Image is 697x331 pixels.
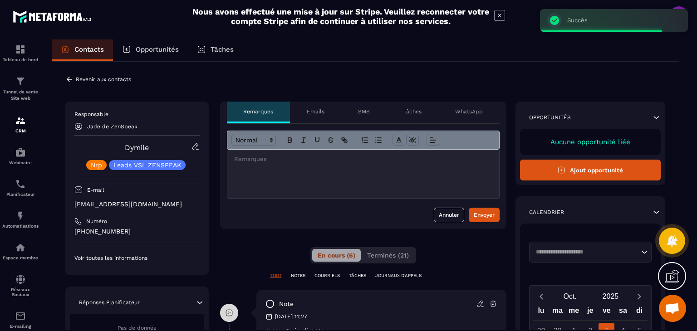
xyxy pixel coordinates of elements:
[533,290,550,302] button: Previous month
[136,45,179,54] p: Opportunités
[599,304,615,320] div: ve
[76,76,131,83] p: Revenir aux contacts
[15,179,26,190] img: scheduler
[469,208,500,222] button: Envoyer
[314,273,340,279] p: COURRIELS
[533,304,549,320] div: lu
[291,273,305,279] p: NOTES
[403,108,422,115] p: Tâches
[91,162,102,168] p: Nrp
[2,192,39,197] p: Planificateur
[74,227,200,236] p: [PHONE_NUMBER]
[318,252,355,259] span: En cours (6)
[2,69,39,108] a: formationformationTunnel de vente Site web
[533,248,639,257] input: Search for option
[15,242,26,253] img: automations
[2,57,39,62] p: Tableau de bord
[2,128,39,133] p: CRM
[125,143,149,152] a: Dymile
[550,304,566,320] div: ma
[358,108,370,115] p: SMS
[211,45,234,54] p: Tâches
[434,208,464,222] button: Annuler
[529,138,652,146] p: Aucune opportunité liée
[529,114,571,121] p: Opportunités
[2,37,39,69] a: formationformationTableau de bord
[474,210,495,219] div: Envoyer
[312,249,361,262] button: En cours (6)
[566,304,582,320] div: me
[659,295,686,322] div: Ouvrir le chat
[631,304,648,320] div: di
[529,209,564,216] p: Calendrier
[113,39,188,61] a: Opportunités
[15,274,26,285] img: social-network
[582,304,599,320] div: je
[2,287,39,297] p: Réseaux Sociaux
[87,186,104,194] p: E-mail
[15,210,26,221] img: automations
[118,325,157,331] span: Pas de donnée
[362,249,414,262] button: Terminés (21)
[2,160,39,165] p: Webinaire
[367,252,409,259] span: Terminés (21)
[52,39,113,61] a: Contacts
[279,300,294,308] p: note
[74,200,200,209] p: [EMAIL_ADDRESS][DOMAIN_NAME]
[590,288,631,304] button: Open years overlay
[2,204,39,235] a: automationsautomationsAutomatisations
[349,273,366,279] p: TÂCHES
[455,108,483,115] p: WhatsApp
[307,108,324,115] p: Emails
[631,290,648,302] button: Next month
[74,111,200,118] p: Responsable
[87,123,137,130] p: Jade de ZenSpeak
[15,311,26,321] img: email
[529,242,652,263] div: Search for option
[188,39,243,61] a: Tâches
[2,89,39,102] p: Tunnel de vente Site web
[270,273,282,279] p: TOUT
[2,267,39,304] a: social-networksocial-networkRéseaux Sociaux
[13,8,94,25] img: logo
[2,108,39,140] a: formationformationCRM
[15,44,26,55] img: formation
[615,304,631,320] div: sa
[275,313,307,320] p: [DATE] 11:27
[74,254,200,262] p: Voir toutes les informations
[2,324,39,329] p: E-mailing
[74,45,104,54] p: Contacts
[243,108,273,115] p: Remarques
[375,273,422,279] p: JOURNAUX D'APPELS
[15,147,26,158] img: automations
[2,172,39,204] a: schedulerschedulerPlanificateur
[520,160,661,180] button: Ajout opportunité
[113,162,181,168] p: Leads VSL ZENSPEAK
[2,235,39,267] a: automationsautomationsEspace membre
[15,76,26,87] img: formation
[192,7,490,26] h2: Nous avons effectué une mise à jour sur Stripe. Veuillez reconnecter votre compte Stripe afin de ...
[79,299,140,306] p: Réponses Planificateur
[86,218,107,225] p: Numéro
[15,115,26,126] img: formation
[2,255,39,260] p: Espace membre
[2,224,39,229] p: Automatisations
[550,288,590,304] button: Open months overlay
[2,140,39,172] a: automationsautomationsWebinaire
